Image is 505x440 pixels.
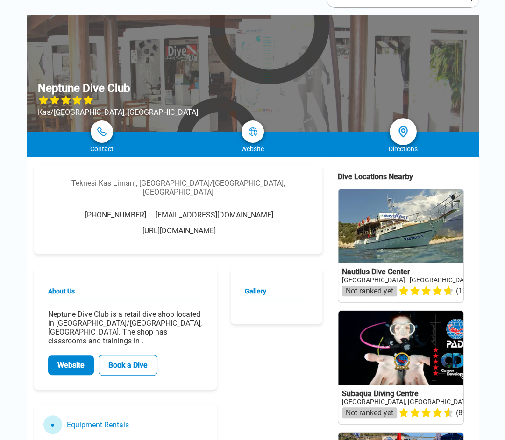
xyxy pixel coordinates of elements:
[97,127,107,136] img: phone
[248,127,257,136] img: map
[338,172,479,181] div: Dive Locations Nearby
[27,145,178,153] div: Contact
[48,310,203,345] p: Neptune Dive Club is a retail dive shop located in [GEOGRAPHIC_DATA]/[GEOGRAPHIC_DATA], [GEOGRAPH...
[245,287,308,300] h2: Gallery
[43,415,62,434] div: ●
[242,120,264,143] a: map
[397,125,410,139] img: directions
[48,179,308,196] div: Teknesi Kas Limani, [GEOGRAPHIC_DATA]/[GEOGRAPHIC_DATA], [GEOGRAPHIC_DATA]
[38,82,130,95] h1: Neptune Dive Club
[48,287,203,300] h2: About Us
[156,210,273,219] span: [EMAIL_ADDRESS][DOMAIN_NAME]
[390,118,417,145] a: directions
[85,210,146,219] span: [PHONE_NUMBER]
[67,420,129,429] h3: Equipment Rentals
[142,226,216,235] a: [URL][DOMAIN_NAME]
[177,145,328,153] div: Website
[38,108,198,117] div: Kas/[GEOGRAPHIC_DATA], [GEOGRAPHIC_DATA]
[99,355,157,376] a: Book a Dive
[328,145,479,153] div: Directions
[48,355,94,375] a: Website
